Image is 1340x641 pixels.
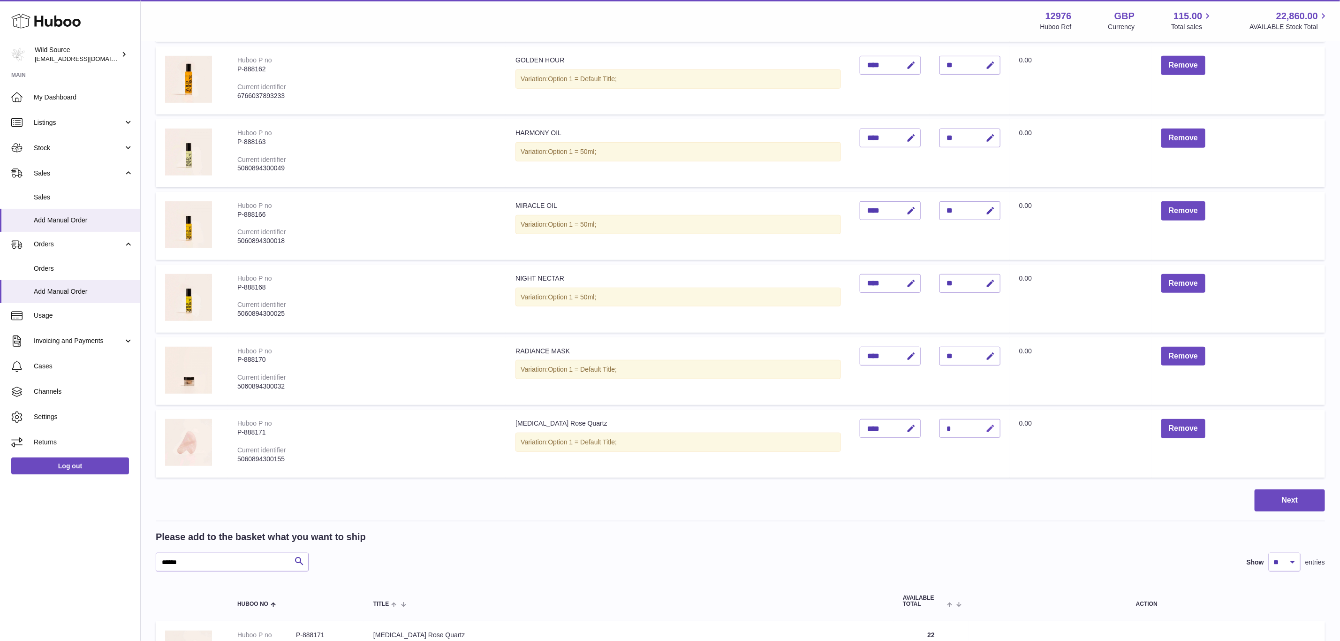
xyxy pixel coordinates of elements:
td: NIGHT NECTAR [506,265,850,333]
div: P-888163 [237,137,497,146]
div: Huboo P no [237,420,272,427]
img: MIRACLE OIL [165,201,212,248]
div: 5060894300049 [237,164,497,173]
span: My Dashboard [34,93,133,102]
span: Title [373,601,389,607]
img: internalAdmin-12976@internal.huboo.com [11,47,25,61]
a: Log out [11,458,129,474]
span: Huboo no [237,601,268,607]
span: Channels [34,387,133,396]
span: Settings [34,412,133,421]
span: 0.00 [1019,202,1032,209]
button: Remove [1161,347,1205,366]
strong: 12976 [1045,10,1072,23]
img: NIGHT NECTAR [165,274,212,321]
td: RADIANCE MASK [506,337,850,405]
span: Option 1 = Default Title; [548,438,617,446]
div: P-888162 [237,65,497,74]
a: 115.00 Total sales [1171,10,1213,31]
td: MIRACLE OIL [506,192,850,260]
div: Huboo Ref [1040,23,1072,31]
strong: GBP [1114,10,1135,23]
span: Option 1 = 50ml; [548,293,596,301]
span: 0.00 [1019,347,1032,355]
span: Orders [34,240,123,249]
td: [MEDICAL_DATA] Rose Quartz [506,410,850,478]
h2: Please add to the basket what you want to ship [156,531,366,543]
div: 5060894300018 [237,237,497,245]
span: Add Manual Order [34,287,133,296]
span: Option 1 = 50ml; [548,148,596,155]
div: P-888166 [237,210,497,219]
div: Variation: [515,360,841,379]
div: 5060894300155 [237,455,497,464]
span: AVAILABLE Total [903,595,945,607]
span: Returns [34,438,133,447]
span: Sales [34,169,123,178]
div: 6766037893233 [237,92,497,100]
span: Invoicing and Payments [34,336,123,345]
label: Show [1247,558,1264,567]
span: Total sales [1171,23,1213,31]
span: 0.00 [1019,420,1032,427]
div: Current identifier [237,83,286,91]
div: Huboo P no [237,202,272,209]
span: Cases [34,362,133,371]
span: 0.00 [1019,56,1032,64]
div: 5060894300032 [237,382,497,391]
span: Option 1 = 50ml; [548,221,596,228]
dd: P-888171 [296,631,355,640]
button: Next [1255,489,1325,511]
th: Action [969,586,1325,617]
div: Current identifier [237,301,286,308]
div: Wild Source [35,46,119,63]
button: Remove [1161,419,1205,438]
span: Stock [34,144,123,153]
span: AVAILABLE Stock Total [1249,23,1329,31]
span: 0.00 [1019,129,1032,137]
div: Huboo P no [237,275,272,282]
div: Variation: [515,288,841,307]
span: 0.00 [1019,275,1032,282]
img: GUA SHA Rose Quartz [165,419,212,466]
div: Current identifier [237,156,286,163]
div: Variation: [515,142,841,161]
span: Sales [34,193,133,202]
div: Currency [1108,23,1135,31]
div: Current identifier [237,374,286,381]
div: P-888168 [237,283,497,292]
div: 5060894300025 [237,309,497,318]
div: Huboo P no [237,129,272,137]
div: P-888171 [237,428,497,437]
span: 115.00 [1173,10,1202,23]
span: Usage [34,311,133,320]
button: Remove [1161,56,1205,75]
a: 22,860.00 AVAILABLE Stock Total [1249,10,1329,31]
span: [EMAIL_ADDRESS][DOMAIN_NAME] [35,55,138,62]
div: Variation: [515,69,841,89]
button: Remove [1161,274,1205,293]
span: Option 1 = Default Title; [548,366,617,373]
span: Orders [34,264,133,273]
td: HARMONY OIL [506,119,850,187]
img: GOLDEN HOUR [165,56,212,103]
span: 22,860.00 [1276,10,1318,23]
button: Remove [1161,201,1205,221]
div: Current identifier [237,228,286,236]
img: HARMONY OIL [165,129,212,176]
span: Option 1 = Default Title; [548,75,617,83]
div: Huboo P no [237,56,272,64]
dt: Huboo P no [237,631,296,640]
img: RADIANCE MASK [165,347,212,394]
div: Current identifier [237,446,286,454]
div: Variation: [515,215,841,234]
span: Add Manual Order [34,216,133,225]
span: entries [1305,558,1325,567]
td: GOLDEN HOUR [506,46,850,114]
div: Variation: [515,433,841,452]
span: Listings [34,118,123,127]
div: Huboo P no [237,347,272,355]
div: P-888170 [237,355,497,364]
button: Remove [1161,129,1205,148]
